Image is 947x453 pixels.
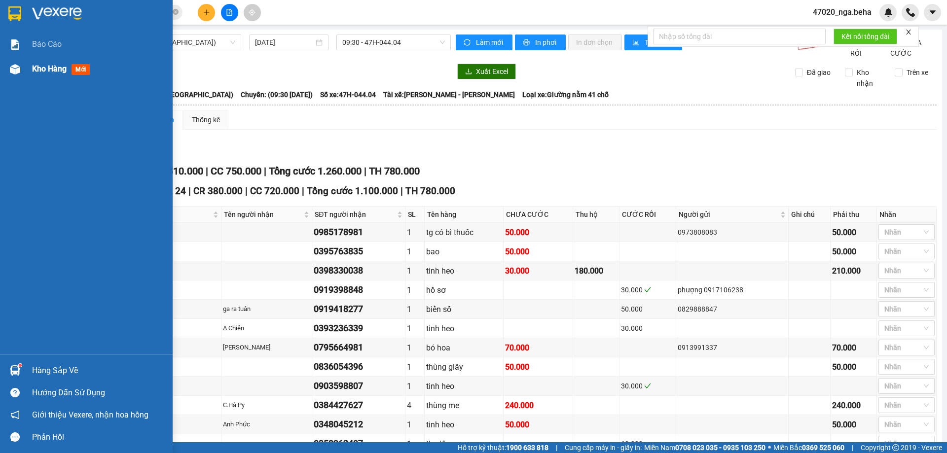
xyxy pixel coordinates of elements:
[644,383,651,389] span: check
[226,9,233,16] span: file-add
[32,363,165,378] div: Hàng sắp về
[768,446,771,450] span: ⚪️
[407,438,423,450] div: 1
[458,442,548,453] span: Hỗ trợ kỹ thuật:
[8,6,21,21] img: logo-vxr
[255,37,314,48] input: 14/10/2025
[10,64,20,74] img: warehouse-icon
[426,226,502,239] div: tg có bì thuốc
[884,8,893,17] img: icon-new-feature
[678,284,786,295] div: phượng 0917106238
[565,442,642,453] span: Cung cấp máy in - giấy in:
[407,284,423,296] div: 1
[32,430,165,445] div: Phản hồi
[203,9,210,16] span: plus
[110,27,188,37] span: [PERSON_NAME]
[621,304,675,314] div: 50.000
[678,227,786,238] div: 0973808083
[19,364,22,367] sup: 1
[621,284,675,295] div: 30.000
[426,418,502,431] div: tinh heo
[10,365,20,376] img: warehouse-icon
[407,399,423,412] div: 4
[619,207,677,223] th: CƯỚC RỒI
[364,165,366,177] span: |
[644,442,765,453] span: Miền Nam
[832,226,875,239] div: 50.000
[832,399,875,412] div: 240.000
[678,342,786,353] div: 0913991337
[832,418,875,431] div: 50.000
[568,35,622,50] button: In đơn chọn
[312,357,405,377] td: 0836054396
[312,261,405,280] td: 0398330038
[906,8,915,17] img: phone-icon
[644,286,651,293] span: check
[832,361,875,373] div: 50.000
[223,343,310,352] div: [PERSON_NAME]
[72,64,90,75] span: mới
[315,209,395,220] span: SĐT người nhận
[515,35,566,50] button: printerIn phơi
[407,265,423,277] div: 1
[522,89,609,100] span: Loại xe: Giường nằm 41 chỗ
[678,304,786,314] div: 0829888847
[407,342,423,354] div: 1
[426,245,502,258] div: bao
[314,283,403,297] div: 0919398848
[32,385,165,400] div: Hướng dẫn sử dụng
[314,398,403,412] div: 0384427627
[535,37,558,48] span: In phơi
[312,338,405,357] td: 0795664981
[223,400,310,410] div: C.Hà Py
[505,265,571,277] div: 30.000
[221,4,238,21] button: file-add
[188,185,191,197] span: |
[425,207,504,223] th: Tên hàng
[924,4,941,21] button: caret-down
[10,432,20,442] span: message
[505,245,571,258] div: 50.000
[407,361,423,373] div: 1
[832,265,875,277] div: 210.000
[342,35,445,50] span: 09:30 - 47H-044.04
[249,9,255,16] span: aim
[173,8,179,17] span: close-circle
[221,319,312,338] td: A Chiến
[426,342,502,354] div: bó hoa
[192,114,220,125] div: Thống kê
[426,380,502,392] div: tinh heo
[464,39,472,47] span: sync
[456,35,512,50] button: syncLàm mới
[928,8,937,17] span: caret-down
[407,322,423,335] div: 1
[505,399,571,412] div: 240.000
[312,300,405,319] td: 0919418277
[221,396,312,415] td: C.Hà Py
[312,280,405,300] td: 0919398848
[892,444,899,451] span: copyright
[573,207,619,223] th: Thu hộ
[312,242,405,261] td: 0395763835
[675,444,765,452] strong: 0708 023 035 - 0935 103 250
[312,415,405,434] td: 0348045212
[773,442,844,453] span: Miền Bắc
[426,361,502,373] div: thùng giấy
[314,341,403,354] div: 0795664981
[269,165,362,177] span: Tổng cước 1.260.000
[211,165,261,177] span: CC 750.000
[405,207,425,223] th: SL
[152,165,203,177] span: CR 510.000
[32,64,67,73] span: Kho hàng
[476,66,508,77] span: Xuất Excel
[86,16,156,27] span: 16:21:19 [DATE]
[841,31,889,42] span: Kết nối tổng đài
[426,438,502,450] div: th giấy
[314,379,403,393] div: 0903598807
[221,415,312,434] td: Anh Phức
[504,207,573,223] th: CHƯA CƯỚC
[621,381,675,391] div: 30.000
[879,209,934,220] div: Nhãn
[312,377,405,396] td: 0903598807
[162,185,186,197] span: SL 24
